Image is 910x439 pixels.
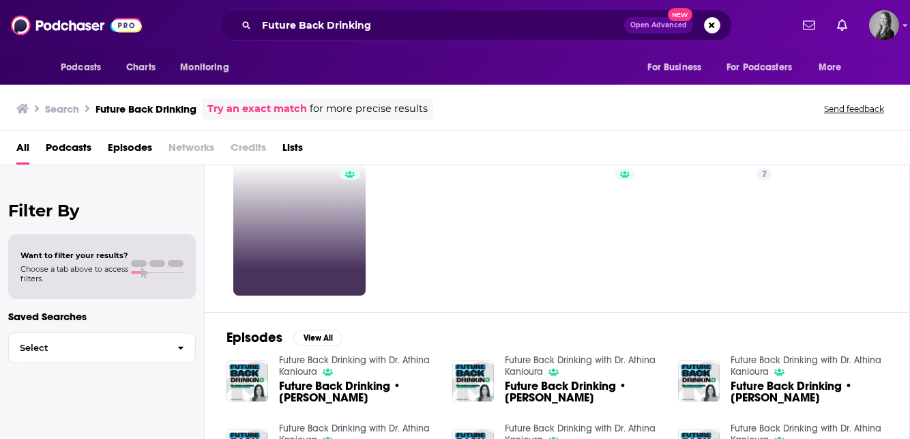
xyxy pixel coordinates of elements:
span: Monitoring [180,58,229,77]
h3: Future Back Drinking [96,102,196,115]
img: Future Back Drinking • Becky Frankiewicz [678,360,720,402]
a: All [16,137,29,165]
span: Logged in as katieTBG [869,10,899,40]
span: Networks [168,137,214,165]
span: 7 [762,168,767,182]
input: Search podcasts, credits, & more... [256,14,624,36]
p: Saved Searches [8,310,196,323]
button: open menu [51,55,119,81]
a: 7 [757,169,772,180]
span: For Business [647,58,701,77]
span: Select [9,343,166,352]
span: Podcasts [61,58,101,77]
button: Show profile menu [869,10,899,40]
button: open menu [718,55,812,81]
button: View All [293,330,342,346]
a: Future Back Drinking • Deb Cupp [505,380,662,403]
button: Select [8,332,196,363]
a: Future Back Drinking • Sowmyanarayan Sampath [279,380,436,403]
span: More [819,58,842,77]
button: open menu [171,55,246,81]
a: Try an exact match [207,101,307,117]
div: Search podcasts, credits, & more... [219,10,732,41]
a: Future Back Drinking • Becky Frankiewicz [731,380,887,403]
span: Future Back Drinking • [PERSON_NAME] [505,380,662,403]
button: open menu [809,55,859,81]
span: New [668,8,692,21]
span: for more precise results [310,101,428,117]
button: Send feedback [820,103,888,115]
span: Credits [231,137,266,165]
a: 7 [646,163,778,296]
a: Future Back Drinking with Dr. Athina Kanioura [731,354,881,378]
a: Charts [117,55,164,81]
img: Future Back Drinking • Deb Cupp [452,360,494,402]
h2: Filter By [8,201,196,221]
a: Podcasts [46,137,91,165]
span: Choose a tab above to access filters. [20,264,128,283]
span: Charts [126,58,156,77]
img: Podchaser - Follow, Share and Rate Podcasts [11,12,142,38]
a: Show notifications dropdown [797,14,821,37]
a: Lists [282,137,303,165]
a: Future Back Drinking with Dr. Athina Kanioura [505,354,656,378]
a: EpisodesView All [226,329,342,346]
button: Open AdvancedNew [624,17,693,33]
a: Show notifications dropdown [832,14,853,37]
span: Open Advanced [630,22,687,29]
span: For Podcasters [726,58,792,77]
button: open menu [638,55,718,81]
span: Future Back Drinking • [PERSON_NAME] [279,380,436,403]
img: Future Back Drinking • Sowmyanarayan Sampath [226,360,268,402]
img: User Profile [869,10,899,40]
h2: Episodes [226,329,282,346]
span: Future Back Drinking • [PERSON_NAME] [731,380,887,403]
a: Episodes [108,137,152,165]
a: Future Back Drinking with Dr. Athina Kanioura [279,354,430,378]
h3: Search [45,102,79,115]
span: Want to filter your results? [20,251,128,260]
